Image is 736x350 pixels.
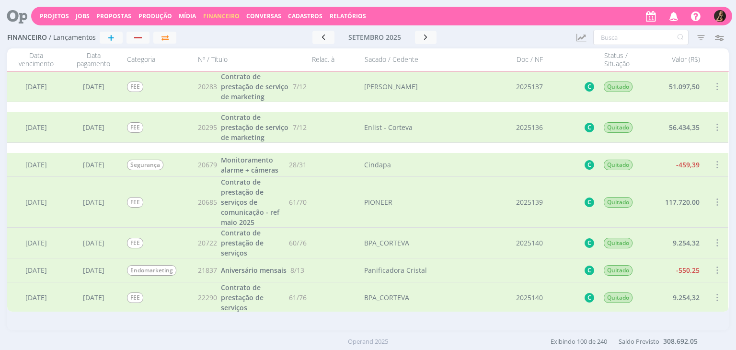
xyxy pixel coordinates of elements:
span: Nº / Título [198,56,228,64]
span: Contrato de prestação de serviços [221,228,264,257]
div: Status / Situação [599,51,647,68]
span: Financeiro [203,12,240,20]
b: 308.692,05 [663,337,698,346]
span: Monitoramento alarme + câmeras [221,155,278,175]
button: C [585,293,595,303]
div: Doc / NF [480,51,580,68]
div: 9.254,32 [647,228,705,258]
span: Saldo Previsto [619,337,659,346]
span: FEE [127,82,143,92]
div: Enlist - Corteva [365,122,413,132]
div: [DATE] [65,177,122,227]
button: Mídia [176,12,199,20]
span: setembro 2025 [348,33,401,42]
span: FEE [127,197,143,208]
div: 2025140 [480,282,580,313]
a: Produção [138,12,172,20]
span: Exibindo 100 de 240 [551,337,607,346]
div: [DATE] [7,153,65,176]
button: Propostas [93,12,134,20]
div: [DATE] [7,282,65,313]
button: Jobs [73,12,92,20]
div: Categoria [122,51,194,68]
span: Aniversário mensais [221,266,287,275]
span: 20685 [198,197,217,207]
div: [DATE] [65,282,122,313]
span: Quitado [604,292,633,303]
button: C [585,266,595,275]
span: 61/76 [289,292,307,303]
div: [PERSON_NAME] [365,82,418,92]
button: Projetos [37,12,72,20]
div: [DATE] [65,71,122,102]
button: C [585,238,595,248]
div: [DATE] [65,112,122,142]
button: L [713,8,726,24]
span: Financeiro [7,34,47,42]
span: Quitado [604,122,633,133]
button: + [100,32,123,44]
span: 20295 [198,122,217,132]
img: L [714,10,726,22]
span: 7/12 [293,122,307,132]
span: Quitado [604,82,633,92]
button: Produção [136,12,175,20]
div: Sacado / Cedente [360,51,480,68]
button: Financeiro [200,12,242,20]
button: C [585,198,595,207]
span: FEE [127,292,143,303]
div: 2025137 [480,71,580,102]
div: [DATE] [7,112,65,142]
span: 20283 [198,82,217,92]
button: Relatórios [327,12,369,20]
span: 28/31 [289,160,307,170]
span: 20722 [198,238,217,248]
span: Quitado [604,160,633,170]
div: 51.097,50 [647,71,705,102]
a: Projetos [40,12,69,20]
span: 61/70 [289,197,307,207]
button: C [585,82,595,92]
span: FEE [127,238,143,248]
a: Conversas [246,12,281,20]
div: -459,39 [647,153,705,176]
a: Mídia [179,12,196,20]
span: Propostas [96,12,131,20]
span: + [108,32,115,43]
div: BPA_CORTEVA [365,238,410,248]
div: Valor (R$) [647,51,705,68]
span: Contrato de prestação de serviços de comunicação - ref maio 2025 [221,177,279,227]
div: 2025139 [480,177,580,227]
a: Contrato de prestação de serviço de marketing [221,112,289,142]
div: Data pagamento [65,51,122,68]
div: [DATE] [65,258,122,282]
span: Quitado [604,265,633,276]
div: [DATE] [65,228,122,258]
a: Relatórios [330,12,366,20]
div: [DATE] [7,177,65,227]
span: Contrato de prestação de serviços [221,283,264,312]
div: Panificadora Cristal [365,265,427,275]
a: Contrato de prestação de serviços [221,282,285,313]
button: C [585,123,595,132]
a: Contrato de prestação de serviços [221,228,285,258]
div: 2025136 [480,112,580,142]
button: setembro 2025 [334,31,415,44]
span: FEE [127,122,143,133]
span: Contrato de prestação de serviço de marketing [221,113,288,142]
a: Monitoramento alarme + câmeras [221,155,285,175]
span: / Lançamentos [49,34,96,42]
div: 56.434,35 [647,112,705,142]
button: Conversas [243,12,284,20]
div: [DATE] [65,153,122,176]
div: PIONEER [365,197,393,207]
span: Contrato de prestação de serviço de marketing [221,72,288,101]
span: Quitado [604,197,633,208]
div: Data vencimento [7,51,65,68]
span: 21837 [198,265,217,275]
span: 20679 [198,160,217,170]
button: C [585,160,595,170]
div: [DATE] [7,228,65,258]
div: [DATE] [7,258,65,282]
div: -550,25 [647,258,705,282]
